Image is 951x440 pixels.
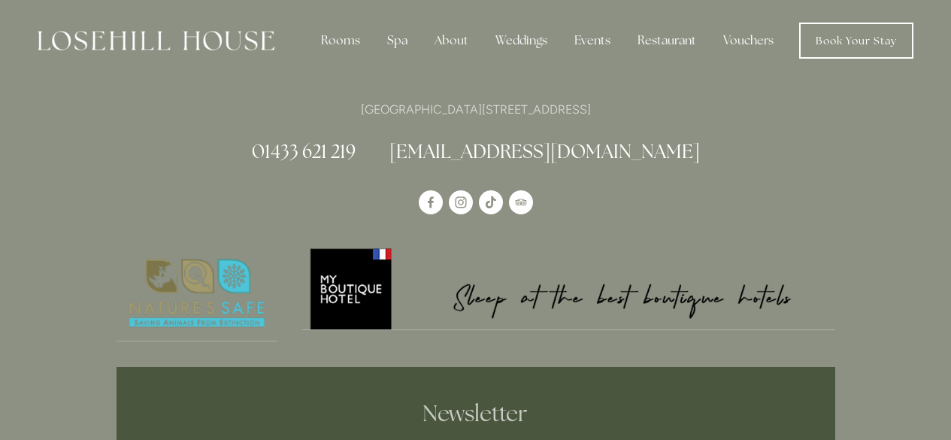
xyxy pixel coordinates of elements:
[38,31,274,50] img: Losehill House
[252,139,356,163] a: 01433 621 219
[198,400,753,427] h2: Newsletter
[375,26,419,56] div: Spa
[625,26,708,56] div: Restaurant
[419,190,443,214] a: Losehill House Hotel & Spa
[799,23,913,59] a: Book Your Stay
[302,246,835,330] a: My Boutique Hotel - Logo
[117,246,277,341] img: Nature's Safe - Logo
[309,26,372,56] div: Rooms
[422,26,480,56] div: About
[117,99,835,120] p: [GEOGRAPHIC_DATA][STREET_ADDRESS]
[509,190,533,214] a: TripAdvisor
[711,26,786,56] a: Vouchers
[389,139,700,163] a: [EMAIL_ADDRESS][DOMAIN_NAME]
[483,26,559,56] div: Weddings
[562,26,622,56] div: Events
[302,246,835,329] img: My Boutique Hotel - Logo
[479,190,503,214] a: TikTok
[449,190,473,214] a: Instagram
